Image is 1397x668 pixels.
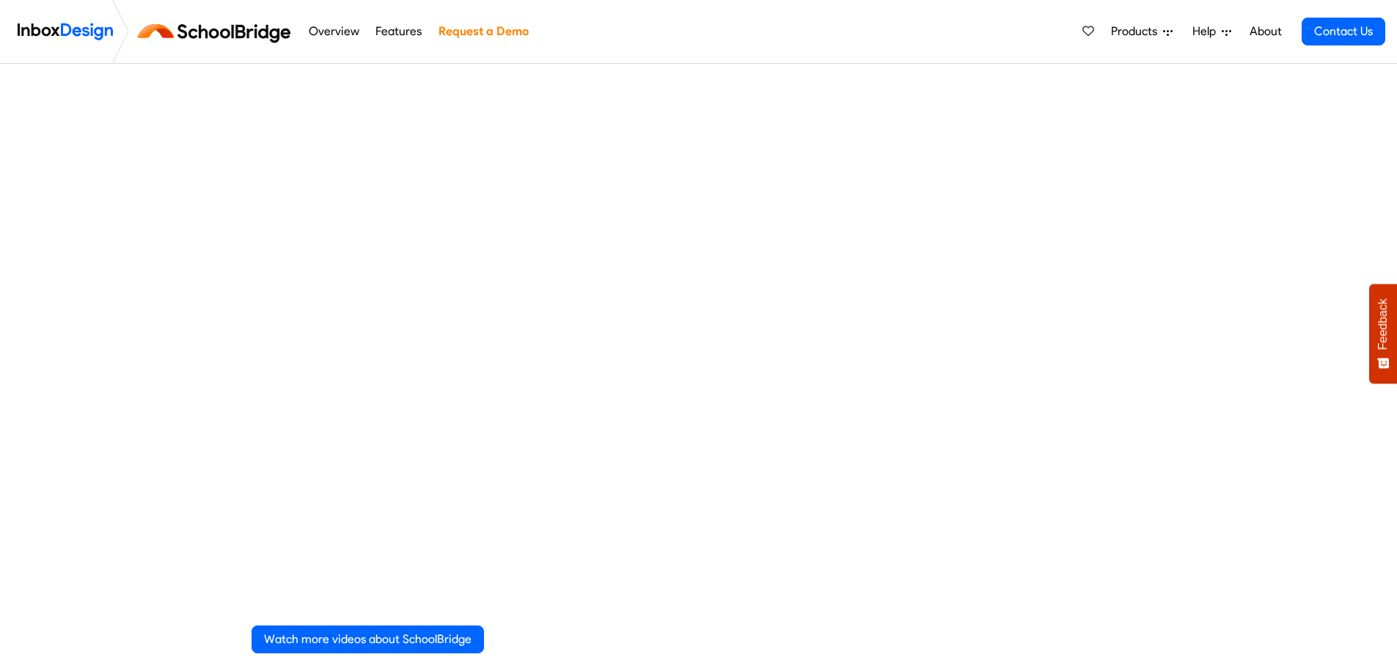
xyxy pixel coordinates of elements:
[1245,17,1286,46] a: About
[1111,23,1163,40] span: Products
[1105,17,1178,46] a: Products
[1302,18,1385,45] a: Contact Us
[1187,17,1237,46] a: Help
[304,17,363,46] a: Overview
[434,17,532,46] a: Request a Demo
[135,14,300,49] img: schoolbridge logo
[252,625,484,653] a: Watch more videos about SchoolBridge
[1192,23,1222,40] span: Help
[372,17,426,46] a: Features
[1376,298,1390,350] span: Feedback
[1369,284,1397,383] button: Feedback - Show survey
